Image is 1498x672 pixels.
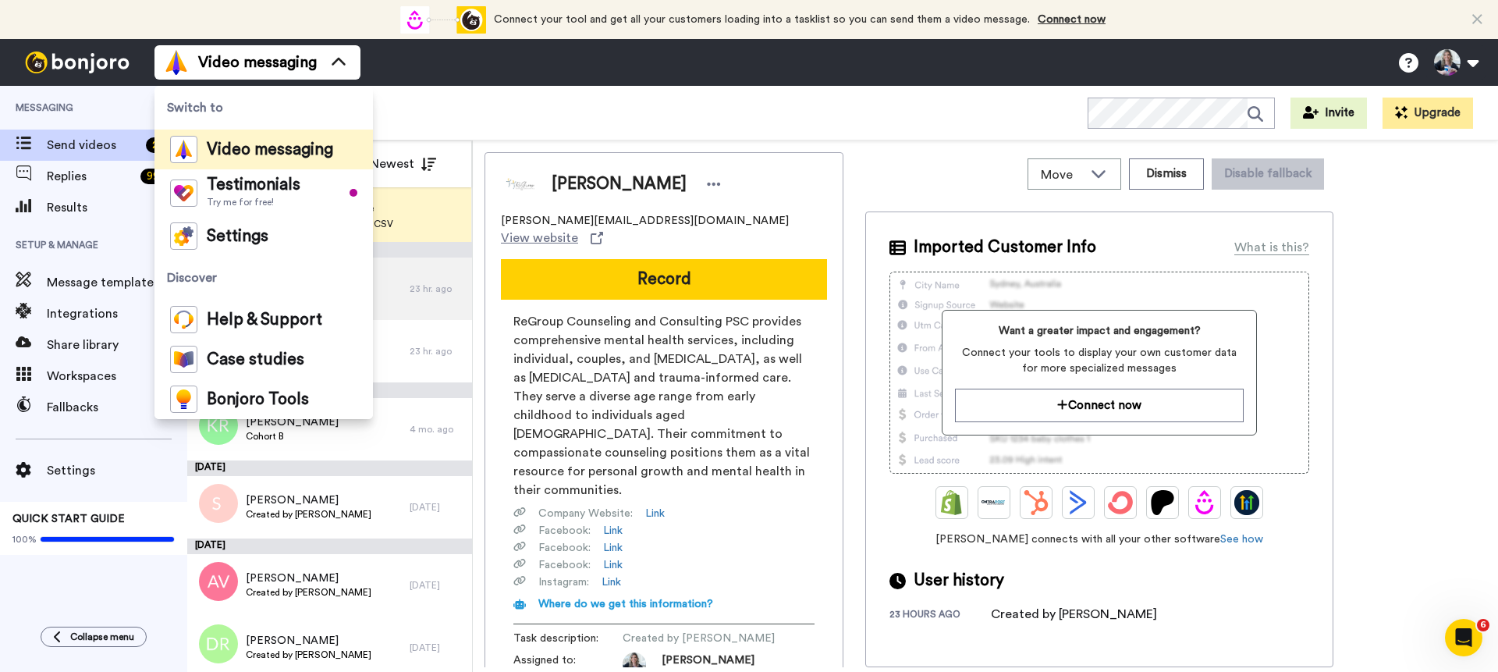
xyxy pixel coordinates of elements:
div: 4 mo. ago [410,423,464,436]
span: Video messaging [198,52,317,73]
img: kr.png [199,406,238,445]
span: 6 [1477,619,1489,631]
span: Connect your tools to display your own customer data for more specialized messages [955,345,1243,376]
a: View website [501,229,603,247]
span: Where do we get this information? [538,599,713,610]
span: [PERSON_NAME] connects with all your other software [889,532,1309,547]
img: bj-tools-colored.svg [170,386,197,413]
span: Case studies [207,352,304,368]
img: tm-color.svg [170,180,197,207]
span: Testimonials [207,177,300,193]
button: Record [501,259,827,300]
button: Invite [1290,98,1367,129]
a: Link [603,557,623,573]
img: Hubspot [1024,490,1049,515]
img: Shopify [939,490,964,515]
span: QUICK START GUIDE [12,514,125,524]
button: Dismiss [1129,158,1204,190]
button: Newest [358,148,448,180]
span: Company Website : [538,506,633,521]
span: Created by [PERSON_NAME] [246,508,371,521]
span: Want a greater impact and engagement? [955,323,1243,339]
img: settings-colored.svg [170,222,197,250]
a: Link [602,574,621,590]
button: Upgrade [1383,98,1473,129]
img: Image of Kelsey Larson [501,165,540,204]
span: Instagram : [538,574,589,590]
div: 23 hr. ago [410,345,464,357]
a: See how [1220,534,1263,545]
span: Integrations [47,304,158,323]
span: ReGroup Counseling and Consulting PSC provides comprehensive mental health services, including in... [513,312,815,500]
span: Switch to [154,86,373,130]
span: Video messaging [207,142,333,158]
span: Replies [47,167,134,186]
a: Link [603,540,623,556]
img: ActiveCampaign [1066,490,1091,515]
span: Task description : [513,631,623,646]
span: Settings [207,229,268,244]
span: Settings [47,461,187,480]
span: Cohort B [246,430,339,443]
span: Facebook : [538,557,591,573]
img: vm-color.svg [164,50,189,75]
span: Facebook : [538,523,591,539]
a: Bonjoro Tools [154,379,373,419]
span: Imported Customer Info [914,236,1096,259]
span: Connect your tool and get all your customers loading into a tasklist so you can send them a video... [494,14,1030,25]
span: View website [501,229,578,247]
div: Created by [PERSON_NAME] [991,605,1157,624]
img: case-study-colored.svg [170,346,197,373]
span: Try me for free! [207,196,300,208]
span: 100% [12,533,37,546]
button: Disable fallback [1212,158,1324,190]
span: [PERSON_NAME] [246,414,339,430]
span: Move [1041,165,1083,184]
a: Link [603,523,623,539]
button: Collapse menu [41,627,147,647]
span: Discover [154,256,373,300]
span: Send videos [47,136,140,155]
span: Share library [47,336,187,354]
span: Created by [PERSON_NAME] [246,586,371,599]
a: TestimonialsTry me for free! [154,169,373,216]
a: Help & Support [154,300,373,340]
div: 23 hours ago [889,608,991,624]
a: Case studies [154,340,373,379]
span: [PERSON_NAME] [246,571,371,586]
div: What is this? [1234,238,1309,257]
span: [PERSON_NAME][EMAIL_ADDRESS][DOMAIN_NAME] [501,213,789,229]
a: Video messaging [154,130,373,169]
span: Collapse menu [70,631,134,643]
img: Drip [1192,490,1217,515]
div: 23 hr. ago [410,283,464,295]
a: Connect now [1038,14,1106,25]
div: 20 [146,137,172,153]
div: [DATE] [410,501,464,514]
span: User history [914,569,1004,592]
span: [PERSON_NAME] [246,633,371,649]
iframe: Intercom live chat [1445,619,1482,656]
span: Created by [PERSON_NAME] [623,631,775,646]
button: Connect now [955,389,1243,422]
img: ConvertKit [1108,490,1133,515]
img: GoHighLevel [1234,490,1259,515]
div: animation [400,6,486,34]
img: dr.png [199,624,238,663]
span: Created by [PERSON_NAME] [246,649,371,661]
img: Ontraport [982,490,1006,515]
img: av.png [199,562,238,601]
div: [DATE] [187,460,472,476]
a: Link [645,506,665,521]
img: s%20.png [199,484,238,523]
img: bj-logo-header-white.svg [19,52,136,73]
a: Settings [154,216,373,256]
div: [DATE] [410,579,464,592]
span: Facebook : [538,540,591,556]
span: Help & Support [207,312,322,328]
span: Workspaces [47,367,187,386]
div: [DATE] [410,642,464,654]
span: Message template [47,273,187,292]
